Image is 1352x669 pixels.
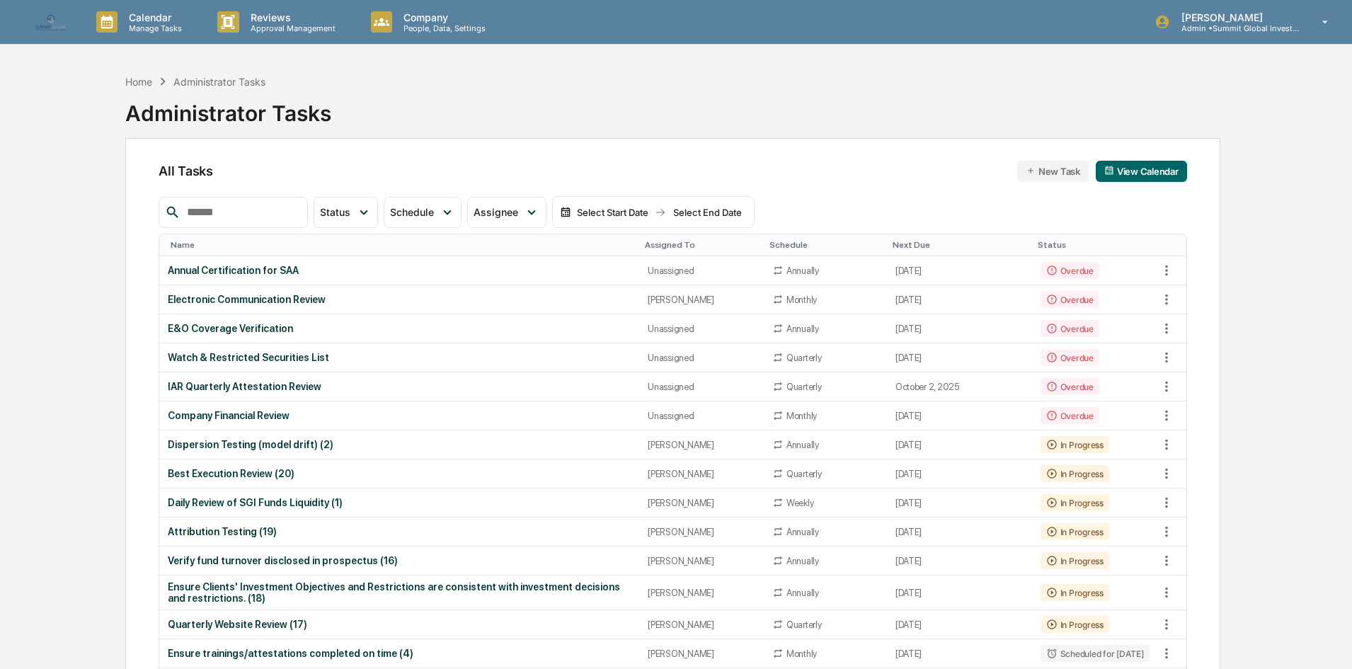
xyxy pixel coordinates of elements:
div: In Progress [1041,465,1109,482]
div: Overdue [1041,378,1099,395]
div: Annually [786,527,819,537]
td: [DATE] [887,343,1032,372]
div: E&O Coverage Verification [168,323,631,334]
div: Annually [786,324,819,334]
td: [DATE] [887,401,1032,430]
div: [PERSON_NAME] [648,619,755,630]
div: Best Execution Review (20) [168,468,631,479]
div: Unassigned [648,411,755,421]
div: [PERSON_NAME] [648,295,755,305]
button: New Task [1017,161,1089,182]
div: Overdue [1041,320,1099,337]
div: [PERSON_NAME] [648,556,755,566]
div: Overdue [1041,262,1099,279]
div: [PERSON_NAME] [648,588,755,598]
img: calendar [1104,166,1114,176]
div: Annual Certification for SAA [168,265,631,276]
div: In Progress [1041,494,1109,511]
span: All Tasks [159,164,212,178]
div: Annually [786,265,819,276]
div: Weekly [786,498,813,508]
div: In Progress [1041,523,1109,540]
div: [PERSON_NAME] [648,527,755,537]
div: Overdue [1041,291,1099,308]
td: [DATE] [887,285,1032,314]
p: Reviews [239,11,343,23]
div: [PERSON_NAME] [648,440,755,450]
p: Admin • Summit Global Investments [1170,23,1302,33]
td: [DATE] [887,256,1032,285]
div: Toggle SortBy [1158,240,1186,250]
p: Manage Tasks [118,23,189,33]
div: Toggle SortBy [769,240,881,250]
div: Unassigned [648,382,755,392]
p: Approval Management [239,23,343,33]
div: Ensure trainings/attestations completed on time (4) [168,648,631,659]
div: Quarterly Website Review (17) [168,619,631,630]
td: [DATE] [887,459,1032,488]
p: Company [392,11,493,23]
div: Annually [786,588,819,598]
div: Monthly [786,648,817,659]
span: Assignee [474,206,518,218]
img: calendar [560,207,571,218]
div: Administrator Tasks [173,76,265,88]
div: Unassigned [648,265,755,276]
span: Schedule [390,206,434,218]
div: Toggle SortBy [893,240,1026,250]
td: [DATE] [887,518,1032,547]
div: Attribution Testing (19) [168,526,631,537]
div: Quarterly [786,382,822,392]
div: Home [125,76,152,88]
div: Dispersion Testing (model drift) (2) [168,439,631,450]
p: Calendar [118,11,189,23]
div: In Progress [1041,584,1109,601]
div: Monthly [786,295,817,305]
div: Quarterly [786,619,822,630]
div: [PERSON_NAME] [648,498,755,508]
div: [PERSON_NAME] [648,648,755,659]
div: [PERSON_NAME] [648,469,755,479]
div: IAR Quarterly Attestation Review [168,381,631,392]
td: [DATE] [887,547,1032,576]
div: Administrator Tasks [125,89,331,126]
div: Company Financial Review [168,410,631,421]
div: Monthly [786,411,817,421]
td: [DATE] [887,430,1032,459]
div: Select Start Date [574,207,652,218]
div: In Progress [1041,616,1109,633]
div: In Progress [1041,436,1109,453]
img: arrow right [655,207,666,218]
div: Annually [786,556,819,566]
p: People, Data, Settings [392,23,493,33]
div: Watch & Restricted Securities List [168,352,631,363]
div: In Progress [1041,552,1109,569]
iframe: Open customer support [1307,622,1345,661]
div: Daily Review of SGI Funds Liquidity (1) [168,497,631,508]
div: Toggle SortBy [645,240,758,250]
td: [DATE] [887,488,1032,518]
td: [DATE] [887,314,1032,343]
div: Overdue [1041,407,1099,424]
div: Quarterly [786,469,822,479]
div: Toggle SortBy [171,240,634,250]
div: Ensure Clients' Investment Objectives and Restrictions are consistent with investment decisions a... [168,581,631,604]
div: Unassigned [648,353,755,363]
img: logo [34,11,68,33]
p: [PERSON_NAME] [1170,11,1302,23]
div: Scheduled for [DATE] [1041,645,1150,662]
button: View Calendar [1096,161,1187,182]
td: [DATE] [887,576,1032,610]
div: Select End Date [669,207,747,218]
div: Unassigned [648,324,755,334]
td: October 2, 2025 [887,372,1032,401]
div: Electronic Communication Review [168,294,631,305]
div: Annually [786,440,819,450]
div: Quarterly [786,353,822,363]
div: Overdue [1041,349,1099,366]
span: Status [320,206,350,218]
td: [DATE] [887,610,1032,639]
div: Toggle SortBy [1038,240,1152,250]
div: Verify fund turnover disclosed in prospectus (16) [168,555,631,566]
td: [DATE] [887,639,1032,668]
